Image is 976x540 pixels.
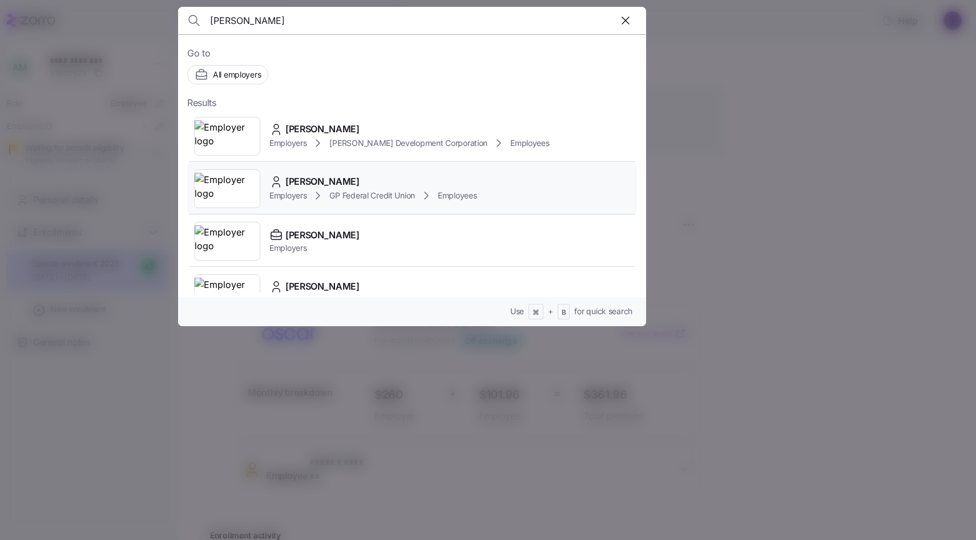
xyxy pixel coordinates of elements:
span: [PERSON_NAME] [285,228,360,242]
span: Employees [438,190,477,201]
button: All employers [187,65,268,84]
img: Employer logo [195,225,260,257]
span: Employees [510,137,549,149]
span: Employers [269,137,306,149]
span: Employers [269,190,306,201]
img: Employer logo [195,173,260,205]
span: GP Federal Credit Union [329,190,415,201]
span: ⌘ [533,308,539,318]
span: [PERSON_NAME] Development Corporation [329,137,487,149]
span: [PERSON_NAME] [285,122,360,136]
span: Go to [187,46,637,60]
span: Results [187,96,216,110]
span: + [548,306,553,317]
span: B [562,308,566,318]
img: Employer logo [195,120,260,152]
span: for quick search [574,306,632,317]
span: Use [510,306,524,317]
span: All employers [213,69,261,80]
span: Employers [269,242,360,254]
img: Employer logo [195,278,260,310]
span: [PERSON_NAME] [285,174,360,189]
span: [PERSON_NAME] [285,279,360,294]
